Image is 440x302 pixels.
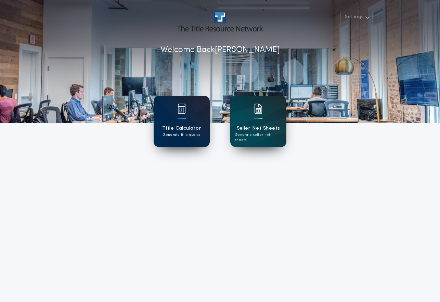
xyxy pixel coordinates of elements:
p: Generate title quotes [163,132,200,137]
h1: Seller Net Sheets [237,124,280,132]
h1: Title Calculator [162,124,201,132]
p: Welcome Back [PERSON_NAME] [160,44,280,56]
img: card icon [178,104,186,114]
img: card icon [254,104,262,114]
a: card iconTitle CalculatorGenerate title quotes [154,96,210,147]
a: card iconSeller Net SheetsGenerate seller net sheets [230,96,286,147]
img: account-logo [177,11,263,31]
button: Settings [340,11,373,23]
p: Generate seller net sheets [235,132,282,143]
